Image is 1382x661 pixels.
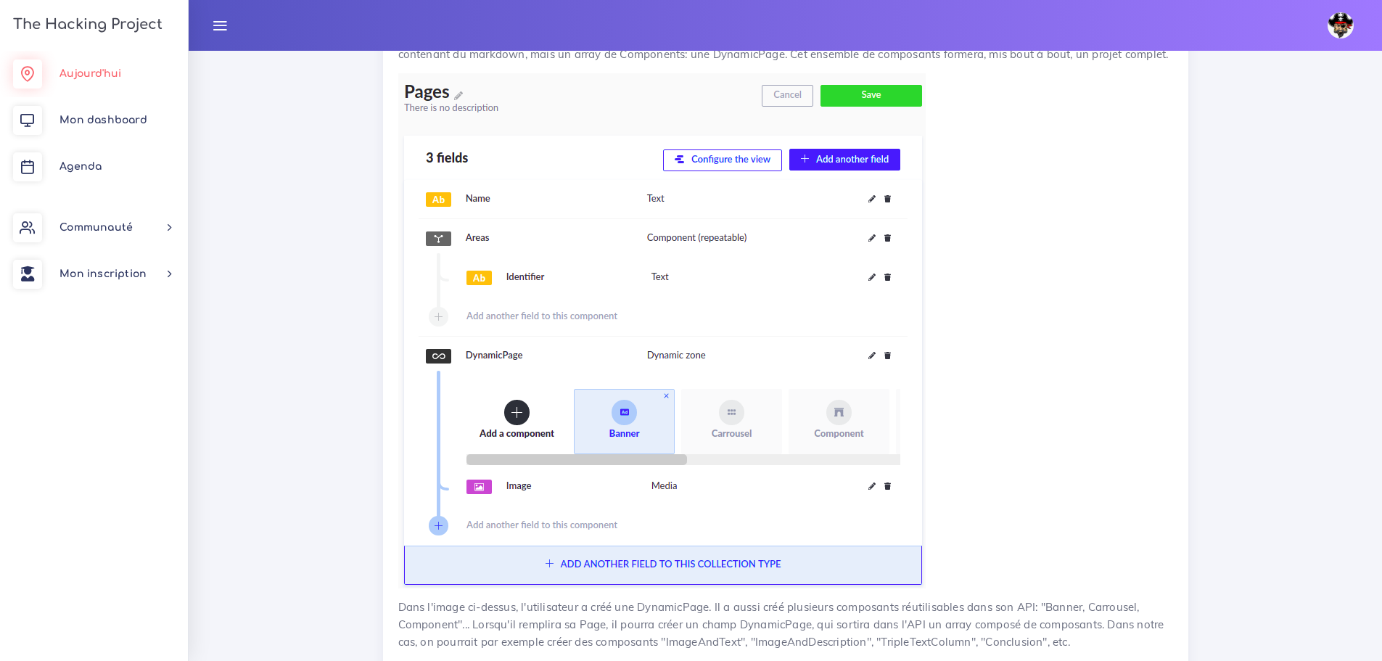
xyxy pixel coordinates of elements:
[59,268,147,279] span: Mon inscription
[398,73,926,588] img: 5ssxLOj.png
[59,68,121,79] span: Aujourd'hui
[1328,12,1354,38] img: avatar
[59,222,133,233] span: Communauté
[9,17,163,33] h3: The Hacking Project
[59,115,147,126] span: Mon dashboard
[398,599,1173,651] p: Dans l'image ci-dessus, l'utilisateur a créé une DynamicPage. Il a aussi créé plusieurs composant...
[59,161,102,172] span: Agenda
